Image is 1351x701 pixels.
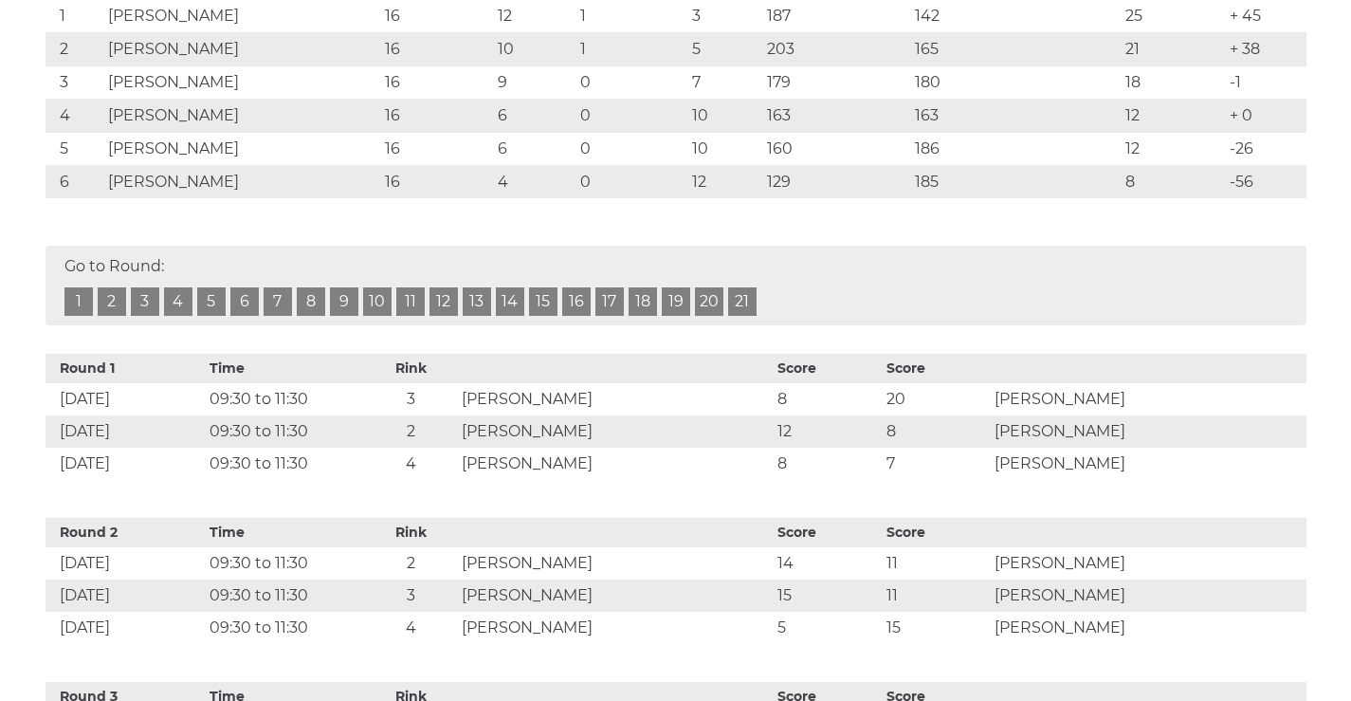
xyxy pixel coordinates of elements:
[365,354,457,383] th: Rink
[493,32,575,65] td: 10
[773,518,882,547] th: Score
[46,547,206,580] td: [DATE]
[1121,65,1226,99] td: 18
[205,415,365,448] td: 09:30 to 11:30
[687,65,762,99] td: 7
[910,65,1120,99] td: 180
[1121,32,1226,65] td: 21
[575,132,688,165] td: 0
[463,287,491,316] a: 13
[380,165,493,198] td: 16
[762,132,910,165] td: 160
[457,415,773,448] td: [PERSON_NAME]
[762,65,910,99] td: 179
[103,32,380,65] td: [PERSON_NAME]
[990,383,1305,415] td: [PERSON_NAME]
[728,287,757,316] a: 21
[1121,132,1226,165] td: 12
[575,32,688,65] td: 1
[380,132,493,165] td: 16
[205,612,365,644] td: 09:30 to 11:30
[46,580,206,612] td: [DATE]
[910,132,1120,165] td: 186
[882,518,991,547] th: Score
[164,287,192,316] a: 4
[46,165,103,198] td: 6
[380,32,493,65] td: 16
[46,99,103,132] td: 4
[205,383,365,415] td: 09:30 to 11:30
[762,165,910,198] td: 129
[773,580,882,612] td: 15
[773,547,882,580] td: 14
[773,383,882,415] td: 8
[1225,99,1305,132] td: + 0
[695,287,723,316] a: 20
[365,415,457,448] td: 2
[46,415,206,448] td: [DATE]
[264,287,292,316] a: 7
[131,287,159,316] a: 3
[103,165,380,198] td: [PERSON_NAME]
[882,415,991,448] td: 8
[457,580,773,612] td: [PERSON_NAME]
[773,415,882,448] td: 12
[365,518,457,547] th: Rink
[205,547,365,580] td: 09:30 to 11:30
[493,65,575,99] td: 9
[205,580,365,612] td: 09:30 to 11:30
[1225,132,1305,165] td: -26
[882,448,991,480] td: 7
[1121,99,1226,132] td: 12
[330,287,358,316] a: 9
[762,99,910,132] td: 163
[662,287,690,316] a: 19
[773,448,882,480] td: 8
[1225,165,1305,198] td: -56
[98,287,126,316] a: 2
[363,287,392,316] a: 10
[429,287,458,316] a: 12
[882,547,991,580] td: 11
[365,448,457,480] td: 4
[365,383,457,415] td: 3
[457,612,773,644] td: [PERSON_NAME]
[1225,32,1305,65] td: + 38
[103,99,380,132] td: [PERSON_NAME]
[380,65,493,99] td: 16
[910,165,1120,198] td: 185
[396,287,425,316] a: 11
[46,32,103,65] td: 2
[496,287,524,316] a: 14
[457,448,773,480] td: [PERSON_NAME]
[493,165,575,198] td: 4
[687,32,762,65] td: 5
[46,518,206,547] th: Round 2
[910,99,1120,132] td: 163
[380,99,493,132] td: 16
[205,354,365,383] th: Time
[46,354,206,383] th: Round 1
[365,612,457,644] td: 4
[493,99,575,132] td: 6
[1121,165,1226,198] td: 8
[773,612,882,644] td: 5
[205,448,365,480] td: 09:30 to 11:30
[990,580,1305,612] td: [PERSON_NAME]
[205,518,365,547] th: Time
[882,580,991,612] td: 11
[46,448,206,480] td: [DATE]
[457,383,773,415] td: [PERSON_NAME]
[762,32,910,65] td: 203
[64,287,93,316] a: 1
[882,383,991,415] td: 20
[687,165,762,198] td: 12
[103,65,380,99] td: [PERSON_NAME]
[46,383,206,415] td: [DATE]
[230,287,259,316] a: 6
[457,547,773,580] td: [PERSON_NAME]
[990,448,1305,480] td: [PERSON_NAME]
[562,287,591,316] a: 16
[629,287,657,316] a: 18
[46,65,103,99] td: 3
